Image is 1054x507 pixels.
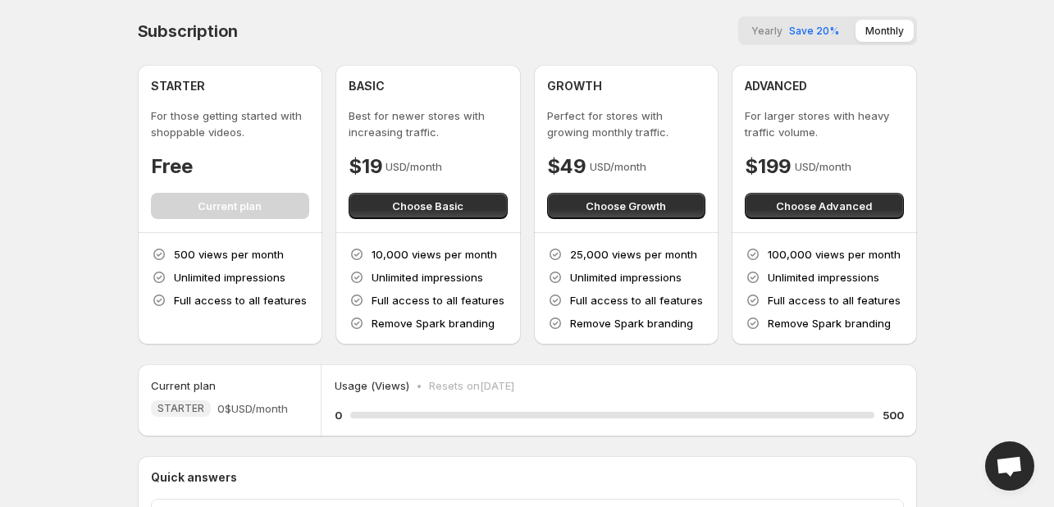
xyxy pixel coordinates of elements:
[151,153,193,180] h4: Free
[768,292,901,308] p: Full access to all features
[349,78,385,94] h4: BASIC
[151,107,310,140] p: For those getting started with shoppable videos.
[174,269,285,285] p: Unlimited impressions
[429,377,514,394] p: Resets on [DATE]
[151,469,904,486] p: Quick answers
[157,402,204,415] span: STARTER
[386,158,442,175] p: USD/month
[776,198,872,214] span: Choose Advanced
[789,25,839,37] span: Save 20%
[416,377,422,394] p: •
[745,78,807,94] h4: ADVANCED
[335,407,342,423] h5: 0
[349,107,508,140] p: Best for newer stores with increasing traffic.
[547,193,706,219] button: Choose Growth
[372,292,504,308] p: Full access to all features
[768,246,901,263] p: 100,000 views per month
[745,193,904,219] button: Choose Advanced
[745,153,792,180] h4: $199
[768,315,891,331] p: Remove Spark branding
[174,292,307,308] p: Full access to all features
[795,158,851,175] p: USD/month
[570,292,703,308] p: Full access to all features
[547,153,586,180] h4: $49
[372,269,483,285] p: Unlimited impressions
[745,107,904,140] p: For larger stores with heavy traffic volume.
[349,193,508,219] button: Choose Basic
[741,20,849,42] button: YearlySave 20%
[138,21,239,41] h4: Subscription
[883,407,904,423] h5: 500
[547,78,602,94] h4: GROWTH
[217,400,288,417] span: 0$ USD/month
[547,107,706,140] p: Perfect for stores with growing monthly traffic.
[590,158,646,175] p: USD/month
[856,20,914,42] button: Monthly
[392,198,463,214] span: Choose Basic
[586,198,666,214] span: Choose Growth
[372,315,495,331] p: Remove Spark branding
[335,377,409,394] p: Usage (Views)
[570,269,682,285] p: Unlimited impressions
[174,246,284,263] p: 500 views per month
[151,377,216,394] h5: Current plan
[985,441,1034,491] div: Open chat
[151,78,205,94] h4: STARTER
[570,246,697,263] p: 25,000 views per month
[372,246,497,263] p: 10,000 views per month
[768,269,879,285] p: Unlimited impressions
[751,25,783,37] span: Yearly
[349,153,382,180] h4: $19
[570,315,693,331] p: Remove Spark branding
